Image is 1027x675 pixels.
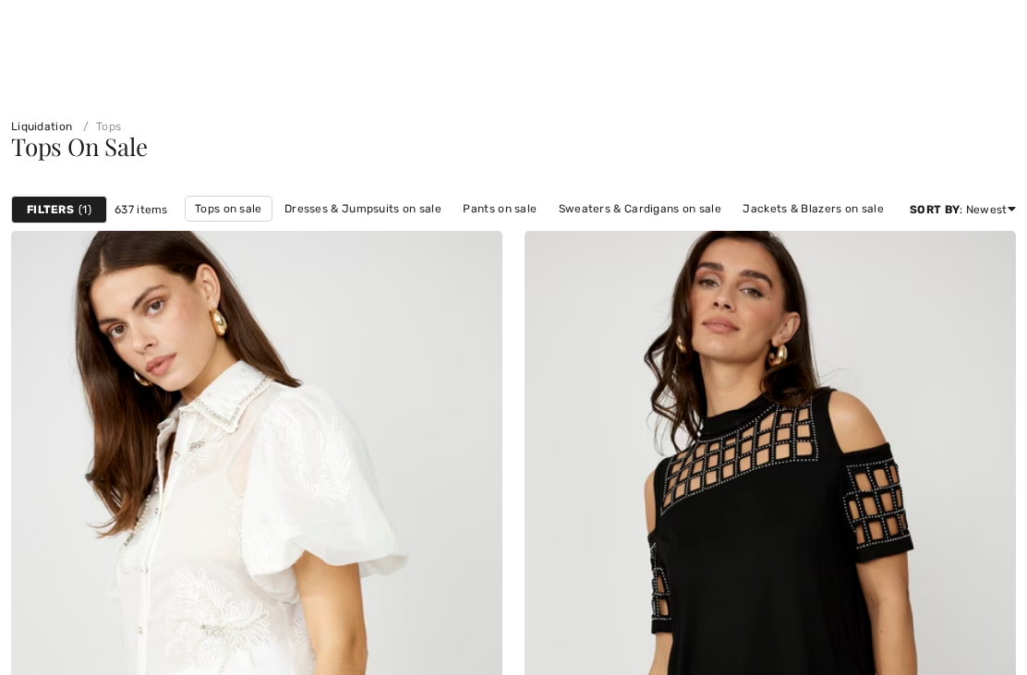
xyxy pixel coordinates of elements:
[453,197,546,221] a: Pants on sale
[185,196,272,222] a: Tops on sale
[550,197,731,221] a: Sweaters & Cardigans on sale
[910,203,960,216] strong: Sort By
[115,201,168,218] span: 637 items
[76,120,122,133] a: Tops
[79,201,91,218] span: 1
[11,120,72,133] a: Liquidation
[275,197,451,221] a: Dresses & Jumpsuits on sale
[910,201,1016,218] div: : Newest
[27,201,74,218] strong: Filters
[733,197,893,221] a: Jackets & Blazers on sale
[11,130,147,163] span: Tops On Sale
[526,222,646,246] a: Outerwear on sale
[432,222,524,246] a: Skirts on sale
